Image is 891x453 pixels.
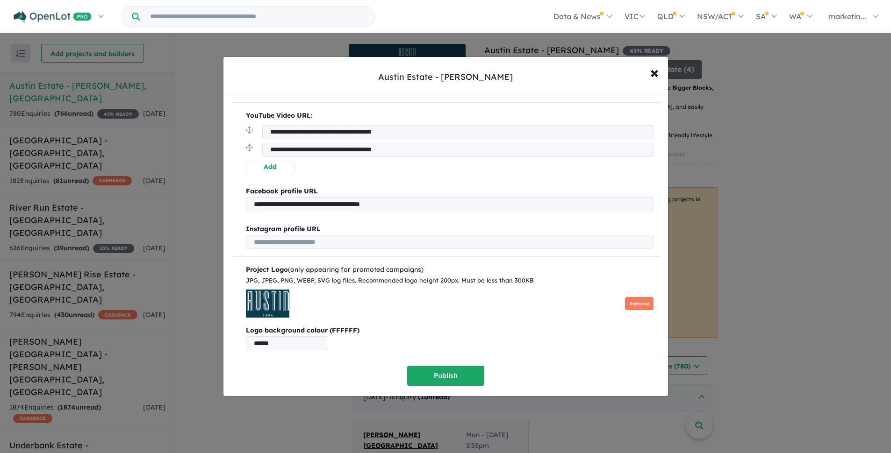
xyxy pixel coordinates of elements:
div: (only appearing for promoted campaigns) [246,264,654,276]
img: Austin%20Estate%20-%20Lara%20Logo.jpg [246,290,290,318]
b: Project Logo [246,265,288,274]
p: YouTube Video URL: [246,110,654,121]
img: Openlot PRO Logo White [14,11,92,23]
b: Facebook profile URL [246,187,318,195]
div: Austin Estate - [PERSON_NAME] [378,71,513,83]
button: Add [246,161,295,173]
div: JPG, JPEG, PNG, WEBP, SVG log files. Recommended logo height 200px. Must be less than 300KB [246,276,654,286]
button: Remove [625,297,654,311]
b: Logo background colour (FFFFFF) [246,325,654,336]
img: drag.svg [246,144,253,151]
b: Instagram profile URL [246,225,321,233]
span: marketin... [828,12,866,21]
input: Try estate name, suburb, builder or developer [142,7,373,27]
img: drag.svg [246,127,253,134]
button: Publish [407,366,484,386]
span: × [650,62,659,82]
